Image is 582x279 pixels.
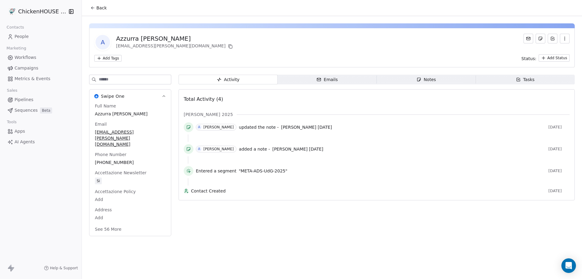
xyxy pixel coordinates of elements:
img: Swipe One [94,94,99,98]
div: [PERSON_NAME] [203,147,234,151]
button: Back [87,2,110,13]
span: AI Agents [15,139,35,145]
button: See 56 More [91,224,125,235]
span: "META-ADS-UdG-2025" [239,168,287,174]
span: Email [94,121,108,127]
div: Azzurra [PERSON_NAME] [116,34,234,43]
a: Metrics & Events [5,74,77,84]
button: Add Status [539,54,570,62]
span: Azzurra [PERSON_NAME] [95,111,166,117]
span: [DATE] [548,125,570,130]
span: Marketing [4,44,29,53]
span: A [95,35,110,49]
a: Apps [5,126,77,136]
span: Apps [15,128,25,134]
div: Tasks [516,77,535,83]
span: People [15,33,29,40]
div: A [198,147,200,151]
button: Add Tags [94,55,122,62]
span: added a note - [239,146,270,152]
div: Swipe OneSwipe One [89,103,171,236]
span: Beta [40,107,52,114]
a: [PERSON_NAME] [DATE] [272,145,323,153]
img: 4.jpg [8,8,16,15]
div: A [198,125,200,130]
span: Pipelines [15,97,33,103]
span: Phone Number [94,151,128,158]
a: Workflows [5,53,77,63]
span: [DATE] [548,189,570,193]
span: Sales [4,86,20,95]
span: Total Activity (4) [184,96,223,102]
span: Add [95,215,166,221]
span: Full Name [94,103,117,109]
span: [DATE] [548,168,570,173]
span: [DATE] [548,147,570,151]
span: Contacts [4,23,27,32]
span: Accettazione Newsletter [94,170,148,176]
span: updated the note - [239,124,279,130]
span: Tools [4,117,19,127]
span: Metrics & Events [15,76,50,82]
span: Add [95,196,166,202]
span: ChickenHOUSE snc [18,8,67,15]
div: [EMAIL_ADDRESS][PERSON_NAME][DOMAIN_NAME] [116,43,234,50]
span: Campaigns [15,65,38,71]
div: Open Intercom Messenger [561,258,576,273]
span: [PHONE_NUMBER] [95,159,166,165]
span: Entered a segment [196,168,236,174]
div: Emails [316,77,338,83]
span: Workflows [15,54,36,61]
div: Si [97,178,100,184]
span: [PERSON_NAME] [DATE] [272,147,323,151]
span: [PERSON_NAME] 2025 [184,111,233,117]
div: [PERSON_NAME] [203,125,234,129]
span: Help & Support [50,266,78,270]
span: Address [94,207,113,213]
a: Pipelines [5,95,77,105]
span: Swipe One [101,93,125,99]
a: Help & Support [44,266,78,270]
span: [EMAIL_ADDRESS][PERSON_NAME][DOMAIN_NAME] [95,129,166,147]
a: Campaigns [5,63,77,73]
a: [PERSON_NAME] [DATE] [281,124,332,131]
a: AI Agents [5,137,77,147]
span: Back [96,5,107,11]
a: People [5,32,77,42]
button: ChickenHOUSE snc [7,6,65,17]
a: SequencesBeta [5,105,77,115]
span: Accettazione Policy [94,189,137,195]
span: [PERSON_NAME] [DATE] [281,125,332,130]
span: Sequences [15,107,38,114]
span: Contact Created [191,188,546,194]
button: Swipe OneSwipe One [89,90,171,103]
div: Notes [416,77,436,83]
span: Status: [521,56,536,62]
